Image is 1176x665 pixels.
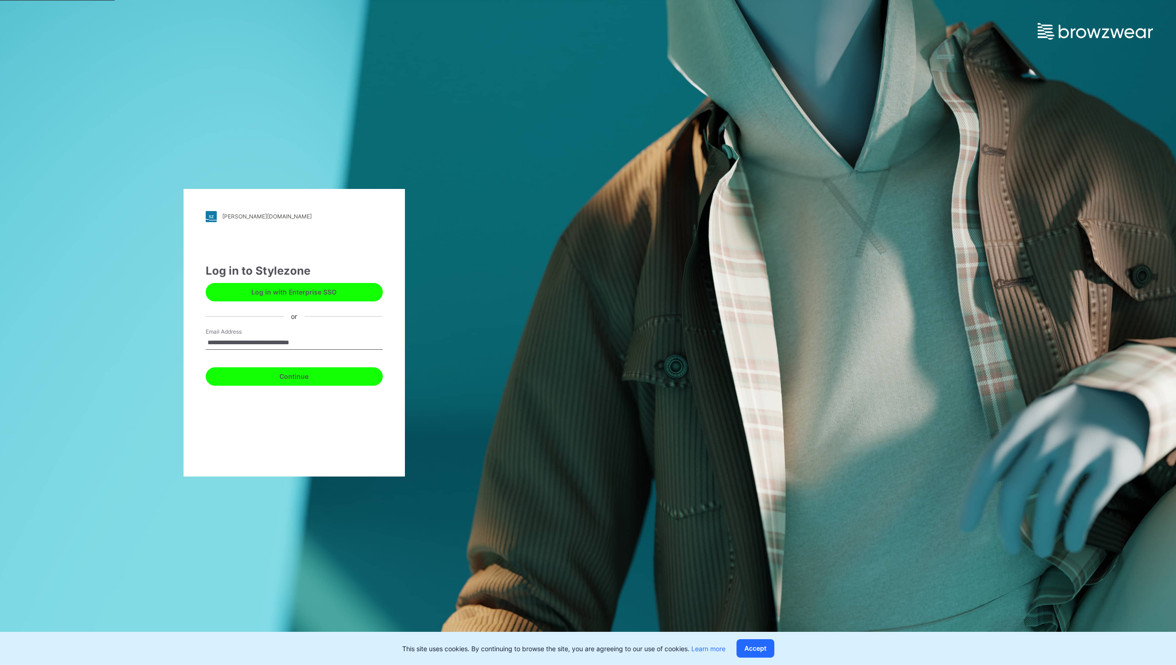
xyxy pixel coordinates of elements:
[206,328,270,336] label: Email Address
[206,211,383,222] a: [PERSON_NAME][DOMAIN_NAME]
[206,263,383,279] div: Log in to Stylezone
[284,312,304,321] div: or
[402,644,725,653] p: This site uses cookies. By continuing to browse the site, you are agreeing to our use of cookies.
[736,639,774,658] button: Accept
[206,367,383,386] button: Continue
[206,283,383,301] button: Log in with Enterprise SSO
[1038,23,1153,40] img: browzwear-logo.e42bd6dac1945053ebaf764b6aa21510.svg
[206,211,217,222] img: stylezone-logo.562084cfcfab977791bfbf7441f1a819.svg
[222,213,312,220] div: [PERSON_NAME][DOMAIN_NAME]
[691,645,725,653] a: Learn more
